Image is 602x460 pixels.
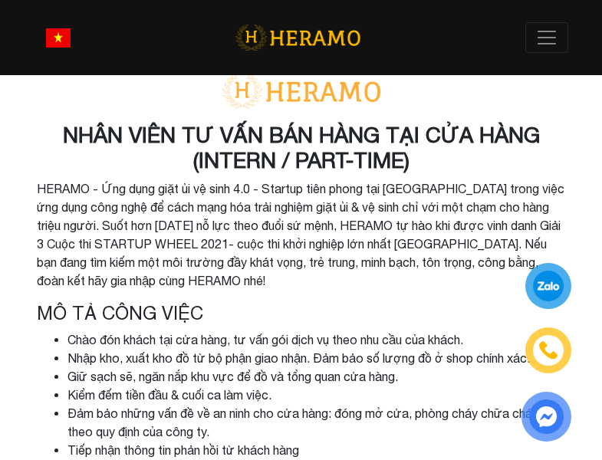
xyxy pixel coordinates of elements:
li: Nhập kho, xuất kho đồ từ bộ phận giao nhận. Đảm bảo số lượng đồ ở shop chính xác. [67,349,566,367]
img: phone-icon [539,341,558,360]
li: Kiểm đếm tiền đầu & cuối ca làm việc. [67,386,566,404]
img: logo-with-text.png [217,73,386,110]
a: phone-icon [525,327,571,373]
h3: NHÂN VIÊN TƯ VẤN BÁN HÀNG TẠI CỬA HÀNG (INTERN / PART-TIME) [37,122,566,173]
img: vn-flag.png [46,28,71,48]
li: Chào đón khách tại cửa hàng, tư vấn gói dịch vụ theo nhu cầu của khách. [67,330,566,349]
img: logo [235,22,360,54]
h4: Mô tả công việc [37,302,566,324]
li: Giữ sạch sẽ, ngăn nắp khu vực để đồ và tổng quan cửa hàng. [67,367,566,386]
li: Đảm bảo những vấn đề về an ninh cho cửa hàng: đóng mở cửa, phòng cháy chữa cháy,... theo quy định... [67,404,566,441]
li: Tiếp nhận thông tin phản hồi từ khách hàng [67,441,566,459]
p: HERAMO - Ứng dụng giặt ủi vệ sinh 4.0 - Startup tiên phong tại [GEOGRAPHIC_DATA] trong việc ứng d... [37,179,566,290]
